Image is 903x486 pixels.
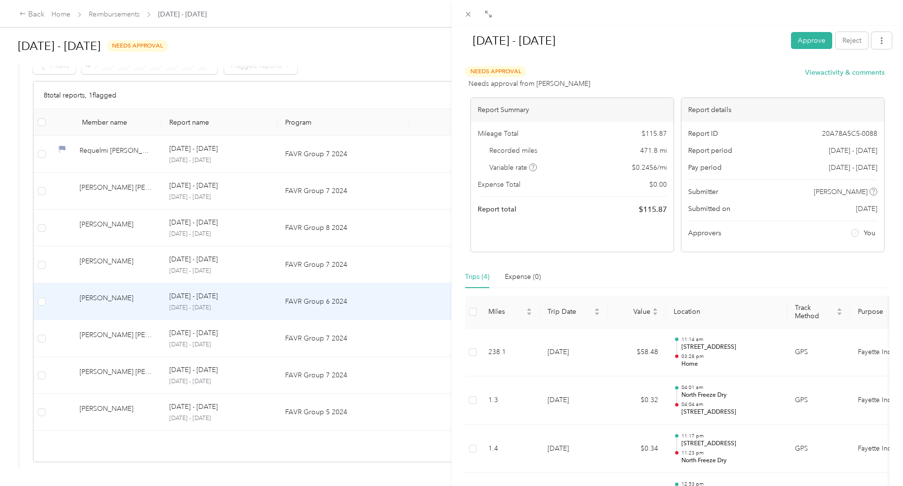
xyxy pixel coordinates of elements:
[548,308,592,316] span: Trip Date
[856,204,877,214] span: [DATE]
[649,179,667,190] span: $ 0.00
[688,204,730,214] span: Submitted on
[681,360,779,369] p: Home
[478,129,518,139] span: Mileage Total
[481,296,540,328] th: Miles
[594,307,600,312] span: caret-up
[681,391,779,400] p: North Freeze Dry
[805,67,885,78] button: Viewactivity & comments
[642,129,667,139] span: $ 115.87
[526,311,532,317] span: caret-down
[837,311,842,317] span: caret-down
[481,328,540,377] td: 238.1
[594,311,600,317] span: caret-down
[681,384,779,391] p: 04:01 am
[688,187,718,197] span: Submitter
[814,187,868,197] span: [PERSON_NAME]
[540,328,608,377] td: [DATE]
[652,311,658,317] span: caret-down
[478,179,520,190] span: Expense Total
[468,79,590,89] span: Needs approval from [PERSON_NAME]
[864,228,875,238] span: You
[688,228,721,238] span: Approvers
[681,433,779,439] p: 11:17 pm
[688,162,722,173] span: Pay period
[652,307,658,312] span: caret-up
[822,129,877,139] span: 20A78A5C5-0088
[787,376,850,425] td: GPS
[615,308,650,316] span: Value
[640,146,667,156] span: 471.8 mi
[787,296,850,328] th: Track Method
[666,296,787,328] th: Location
[540,376,608,425] td: [DATE]
[681,439,779,448] p: [STREET_ADDRESS]
[489,162,537,173] span: Variable rate
[465,272,489,282] div: Trips (4)
[478,204,516,214] span: Report total
[787,425,850,473] td: GPS
[681,408,779,417] p: [STREET_ADDRESS]
[791,32,832,49] button: Approve
[608,328,666,377] td: $58.48
[632,162,667,173] span: $ 0.2456 / mi
[608,296,666,328] th: Value
[540,296,608,328] th: Trip Date
[829,146,877,156] span: [DATE] - [DATE]
[489,146,537,156] span: Recorded miles
[849,432,903,486] iframe: Everlance-gr Chat Button Frame
[829,162,877,173] span: [DATE] - [DATE]
[681,456,779,465] p: North Freeze Dry
[526,307,532,312] span: caret-up
[481,376,540,425] td: 1.3
[681,450,779,456] p: 11:23 pm
[836,32,868,49] button: Reject
[681,336,779,343] p: 11:14 am
[488,308,524,316] span: Miles
[463,29,784,52] h1: Sep 21 - 27, 2025
[681,401,779,408] p: 04:04 am
[481,425,540,473] td: 1.4
[795,304,835,320] span: Track Method
[688,129,718,139] span: Report ID
[681,353,779,360] p: 03:28 pm
[787,328,850,377] td: GPS
[505,272,541,282] div: Expense (0)
[688,146,732,156] span: Report period
[837,307,842,312] span: caret-up
[608,376,666,425] td: $0.32
[471,98,674,122] div: Report Summary
[608,425,666,473] td: $0.34
[465,66,526,77] span: Needs Approval
[639,204,667,215] span: $ 115.87
[681,98,884,122] div: Report details
[681,343,779,352] p: [STREET_ADDRESS]
[540,425,608,473] td: [DATE]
